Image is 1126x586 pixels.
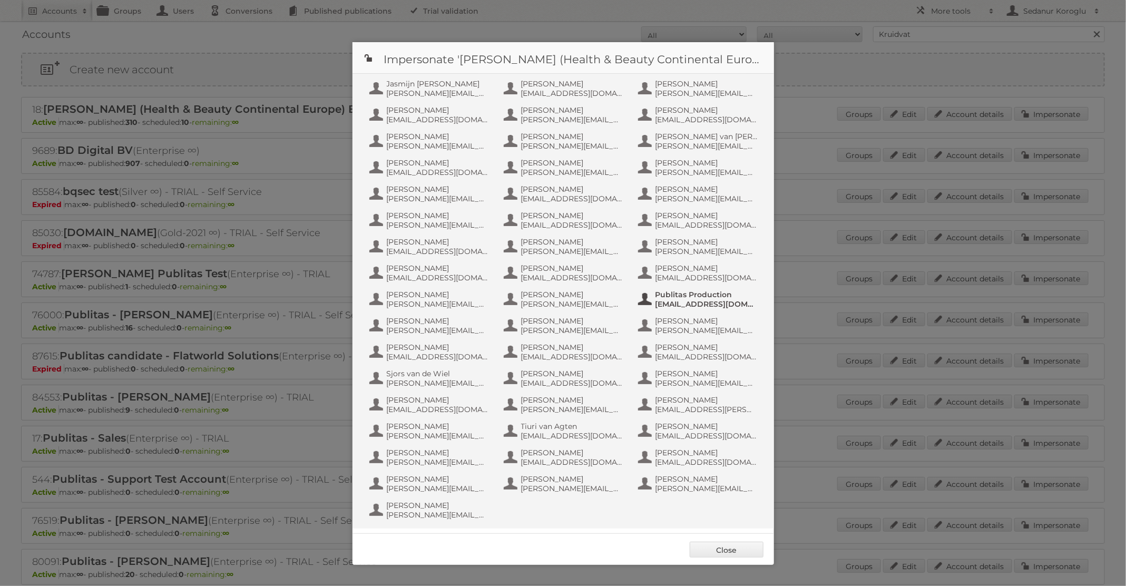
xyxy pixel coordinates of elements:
[387,431,489,441] span: [PERSON_NAME][EMAIL_ADDRESS][DOMAIN_NAME]
[368,157,492,178] button: [PERSON_NAME] [EMAIL_ADDRESS][DOMAIN_NAME]
[503,104,626,125] button: [PERSON_NAME] [PERSON_NAME][EMAIL_ADDRESS][DOMAIN_NAME]
[637,341,761,363] button: [PERSON_NAME] [EMAIL_ADDRESS][DOMAIN_NAME]
[387,369,489,378] span: Sjors van de Wiel
[655,326,758,335] span: [PERSON_NAME][EMAIL_ADDRESS][DOMAIN_NAME]
[521,194,623,203] span: [EMAIL_ADDRESS][DOMAIN_NAME]
[503,368,626,389] button: [PERSON_NAME] [EMAIL_ADDRESS][DOMAIN_NAME]
[637,104,761,125] button: [PERSON_NAME] [EMAIL_ADDRESS][DOMAIN_NAME]
[637,394,761,415] button: [PERSON_NAME] [EMAIL_ADDRESS][PERSON_NAME][DOMAIN_NAME]
[521,316,623,326] span: [PERSON_NAME]
[368,421,492,442] button: [PERSON_NAME] [PERSON_NAME][EMAIL_ADDRESS][DOMAIN_NAME]
[387,326,489,335] span: [PERSON_NAME][EMAIL_ADDRESS][DOMAIN_NAME]
[521,247,623,256] span: [PERSON_NAME][EMAIL_ADDRESS][DOMAIN_NAME]
[503,394,626,415] button: [PERSON_NAME] [PERSON_NAME][EMAIL_ADDRESS][DOMAIN_NAME]
[368,183,492,204] button: [PERSON_NAME] [PERSON_NAME][EMAIL_ADDRESS][DOMAIN_NAME]
[521,211,623,220] span: [PERSON_NAME]
[387,457,489,467] span: [PERSON_NAME][EMAIL_ADDRESS][DOMAIN_NAME]
[655,89,758,98] span: [PERSON_NAME][EMAIL_ADDRESS][DOMAIN_NAME]
[655,220,758,230] span: [EMAIL_ADDRESS][DOMAIN_NAME]
[637,289,761,310] button: Publitas Production [EMAIL_ADDRESS][DOMAIN_NAME]
[368,500,492,521] button: [PERSON_NAME] [PERSON_NAME][EMAIL_ADDRESS][DOMAIN_NAME]
[521,299,623,309] span: [PERSON_NAME][EMAIL_ADDRESS][DOMAIN_NAME]
[690,542,763,558] a: Close
[655,263,758,273] span: [PERSON_NAME]
[521,448,623,457] span: [PERSON_NAME]
[655,194,758,203] span: [PERSON_NAME][EMAIL_ADDRESS][DOMAIN_NAME]
[637,210,761,231] button: [PERSON_NAME] [EMAIL_ADDRESS][DOMAIN_NAME]
[521,105,623,115] span: [PERSON_NAME]
[387,247,489,256] span: [EMAIL_ADDRESS][DOMAIN_NAME]
[521,431,623,441] span: [EMAIL_ADDRESS][DOMAIN_NAME]
[521,352,623,362] span: [EMAIL_ADDRESS][DOMAIN_NAME]
[387,211,489,220] span: [PERSON_NAME]
[521,405,623,414] span: [PERSON_NAME][EMAIL_ADDRESS][DOMAIN_NAME]
[521,395,623,405] span: [PERSON_NAME]
[387,273,489,282] span: [EMAIL_ADDRESS][DOMAIN_NAME]
[368,315,492,336] button: [PERSON_NAME] [PERSON_NAME][EMAIL_ADDRESS][DOMAIN_NAME]
[368,341,492,363] button: [PERSON_NAME] [EMAIL_ADDRESS][DOMAIN_NAME]
[387,474,489,484] span: [PERSON_NAME]
[637,262,761,284] button: [PERSON_NAME] [EMAIL_ADDRESS][DOMAIN_NAME]
[637,421,761,442] button: [PERSON_NAME] [EMAIL_ADDRESS][DOMAIN_NAME]
[655,141,758,151] span: [PERSON_NAME][EMAIL_ADDRESS][DOMAIN_NAME]
[521,422,623,431] span: Tiuri van Agten
[655,431,758,441] span: [EMAIL_ADDRESS][DOMAIN_NAME]
[637,368,761,389] button: [PERSON_NAME] [PERSON_NAME][EMAIL_ADDRESS][DOMAIN_NAME]
[655,457,758,467] span: [EMAIL_ADDRESS][DOMAIN_NAME]
[521,168,623,177] span: [PERSON_NAME][EMAIL_ADDRESS][DOMAIN_NAME]
[387,132,489,141] span: [PERSON_NAME]
[387,448,489,457] span: [PERSON_NAME]
[655,168,758,177] span: [PERSON_NAME][EMAIL_ADDRESS][DOMAIN_NAME]
[387,237,489,247] span: [PERSON_NAME]
[521,79,623,89] span: [PERSON_NAME]
[503,421,626,442] button: Tiuri van Agten [EMAIL_ADDRESS][DOMAIN_NAME]
[521,237,623,247] span: [PERSON_NAME]
[637,78,761,99] button: [PERSON_NAME] [PERSON_NAME][EMAIL_ADDRESS][DOMAIN_NAME]
[387,501,489,510] span: [PERSON_NAME]
[368,104,492,125] button: [PERSON_NAME] [EMAIL_ADDRESS][DOMAIN_NAME]
[387,89,489,98] span: [PERSON_NAME][EMAIL_ADDRESS][DOMAIN_NAME]
[521,484,623,493] span: [PERSON_NAME][EMAIL_ADDRESS][DOMAIN_NAME]
[655,132,758,141] span: [PERSON_NAME] van [PERSON_NAME]
[521,474,623,484] span: [PERSON_NAME]
[503,473,626,494] button: [PERSON_NAME] [PERSON_NAME][EMAIL_ADDRESS][DOMAIN_NAME]
[387,263,489,273] span: [PERSON_NAME]
[503,341,626,363] button: [PERSON_NAME] [EMAIL_ADDRESS][DOMAIN_NAME]
[655,105,758,115] span: [PERSON_NAME]
[353,42,774,74] h1: Impersonate '[PERSON_NAME] (Health & Beauty Continental Europe) B.V.'
[637,473,761,494] button: [PERSON_NAME] [PERSON_NAME][EMAIL_ADDRESS][DOMAIN_NAME]
[387,316,489,326] span: [PERSON_NAME]
[637,131,761,152] button: [PERSON_NAME] van [PERSON_NAME] [PERSON_NAME][EMAIL_ADDRESS][DOMAIN_NAME]
[655,211,758,220] span: [PERSON_NAME]
[521,132,623,141] span: [PERSON_NAME]
[655,395,758,405] span: [PERSON_NAME]
[387,184,489,194] span: [PERSON_NAME]
[387,290,489,299] span: [PERSON_NAME]
[503,236,626,257] button: [PERSON_NAME] [PERSON_NAME][EMAIL_ADDRESS][DOMAIN_NAME]
[655,343,758,352] span: [PERSON_NAME]
[387,115,489,124] span: [EMAIL_ADDRESS][DOMAIN_NAME]
[368,447,492,468] button: [PERSON_NAME] [PERSON_NAME][EMAIL_ADDRESS][DOMAIN_NAME]
[368,236,492,257] button: [PERSON_NAME] [EMAIL_ADDRESS][DOMAIN_NAME]
[637,315,761,336] button: [PERSON_NAME] [PERSON_NAME][EMAIL_ADDRESS][DOMAIN_NAME]
[503,157,626,178] button: [PERSON_NAME] [PERSON_NAME][EMAIL_ADDRESS][DOMAIN_NAME]
[521,378,623,388] span: [EMAIL_ADDRESS][DOMAIN_NAME]
[503,183,626,204] button: [PERSON_NAME] [EMAIL_ADDRESS][DOMAIN_NAME]
[655,316,758,326] span: [PERSON_NAME]
[387,510,489,520] span: [PERSON_NAME][EMAIL_ADDRESS][DOMAIN_NAME]
[387,194,489,203] span: [PERSON_NAME][EMAIL_ADDRESS][DOMAIN_NAME]
[521,369,623,378] span: [PERSON_NAME]
[655,352,758,362] span: [EMAIL_ADDRESS][DOMAIN_NAME]
[368,78,492,99] button: Jasmijn [PERSON_NAME] [PERSON_NAME][EMAIL_ADDRESS][DOMAIN_NAME]
[387,105,489,115] span: [PERSON_NAME]
[503,447,626,468] button: [PERSON_NAME] [EMAIL_ADDRESS][DOMAIN_NAME]
[503,78,626,99] button: [PERSON_NAME] [EMAIL_ADDRESS][DOMAIN_NAME]
[521,141,623,151] span: [PERSON_NAME][EMAIL_ADDRESS][DOMAIN_NAME]
[655,290,758,299] span: Publitas Production
[387,422,489,431] span: [PERSON_NAME]
[368,262,492,284] button: [PERSON_NAME] [EMAIL_ADDRESS][DOMAIN_NAME]
[503,315,626,336] button: [PERSON_NAME] [PERSON_NAME][EMAIL_ADDRESS][DOMAIN_NAME]
[655,299,758,309] span: [EMAIL_ADDRESS][DOMAIN_NAME]
[503,289,626,310] button: [PERSON_NAME] [PERSON_NAME][EMAIL_ADDRESS][DOMAIN_NAME]
[521,89,623,98] span: [EMAIL_ADDRESS][DOMAIN_NAME]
